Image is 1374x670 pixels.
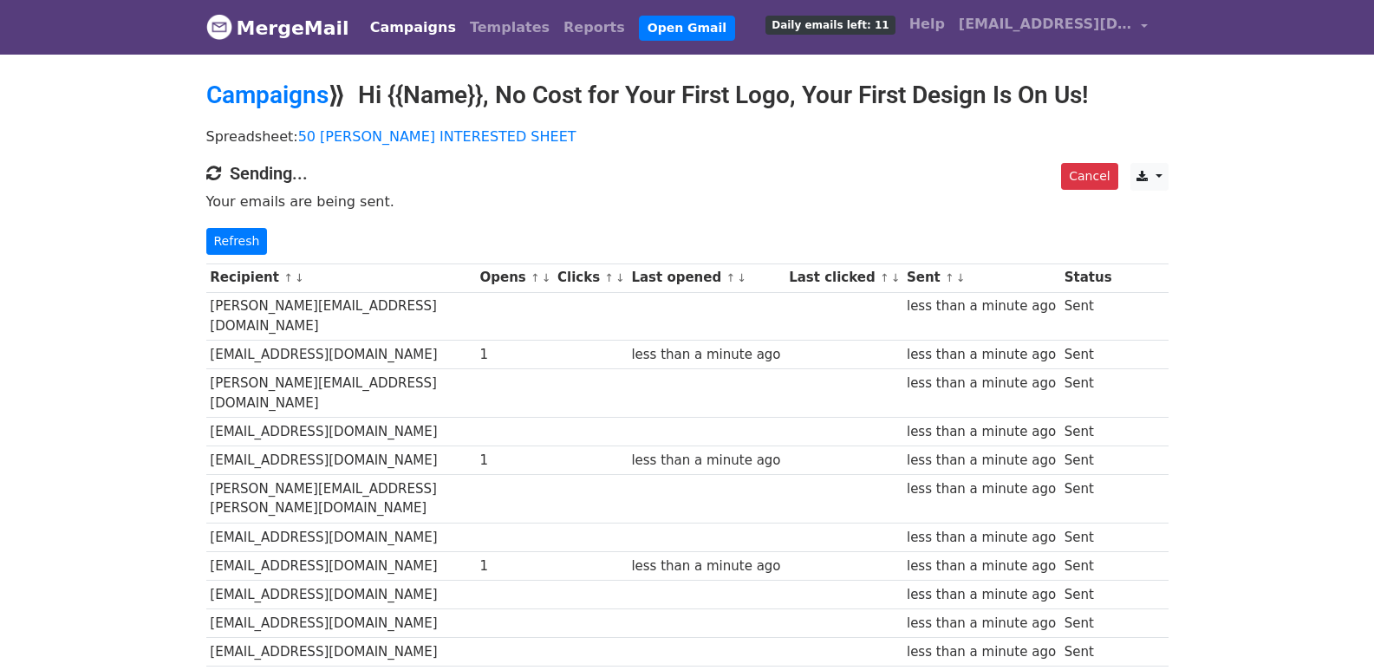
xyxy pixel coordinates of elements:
a: ↓ [891,271,901,284]
th: Sent [902,263,1060,292]
th: Opens [476,263,554,292]
div: less than a minute ago [631,556,780,576]
a: Campaigns [363,10,463,45]
td: Sent [1060,638,1116,667]
a: Refresh [206,228,268,255]
td: Sent [1060,341,1116,369]
a: Open Gmail [639,16,735,41]
td: [PERSON_NAME][EMAIL_ADDRESS][DOMAIN_NAME] [206,292,476,341]
td: [PERSON_NAME][EMAIL_ADDRESS][PERSON_NAME][DOMAIN_NAME] [206,475,476,524]
img: MergeMail logo [206,14,232,40]
td: Sent [1060,446,1116,475]
div: less than a minute ago [907,451,1056,471]
a: MergeMail [206,10,349,46]
td: Sent [1060,292,1116,341]
td: [EMAIL_ADDRESS][DOMAIN_NAME] [206,580,476,608]
a: Help [902,7,952,42]
td: Sent [1060,475,1116,524]
td: Sent [1060,417,1116,446]
a: ↓ [542,271,551,284]
div: less than a minute ago [907,614,1056,634]
th: Last clicked [785,263,902,292]
div: 1 [479,345,549,365]
div: less than a minute ago [907,642,1056,662]
th: Recipient [206,263,476,292]
div: less than a minute ago [907,345,1056,365]
a: ↑ [283,271,293,284]
a: ↑ [880,271,889,284]
div: less than a minute ago [907,528,1056,548]
a: ↑ [945,271,954,284]
p: Spreadsheet: [206,127,1169,146]
a: ↑ [604,271,614,284]
h4: Sending... [206,163,1169,184]
a: ↓ [737,271,746,284]
td: [EMAIL_ADDRESS][DOMAIN_NAME] [206,523,476,551]
td: [PERSON_NAME][EMAIL_ADDRESS][DOMAIN_NAME] [206,369,476,418]
div: 1 [479,556,549,576]
td: [EMAIL_ADDRESS][DOMAIN_NAME] [206,341,476,369]
div: less than a minute ago [907,585,1056,605]
td: Sent [1060,369,1116,418]
a: 50 [PERSON_NAME] INTERESTED SHEET [298,128,576,145]
a: ↑ [726,271,735,284]
span: [EMAIL_ADDRESS][DOMAIN_NAME] [959,14,1132,35]
a: Campaigns [206,81,329,109]
th: Clicks [553,263,627,292]
td: [EMAIL_ADDRESS][DOMAIN_NAME] [206,638,476,667]
div: less than a minute ago [907,296,1056,316]
th: Last opened [628,263,785,292]
div: less than a minute ago [907,556,1056,576]
h2: ⟫ Hi {{Name}}, No Cost for Your First Logo, Your First Design Is On Us! [206,81,1169,110]
a: Cancel [1061,163,1117,190]
div: less than a minute ago [907,422,1056,442]
td: Sent [1060,551,1116,580]
a: [EMAIL_ADDRESS][DOMAIN_NAME] [952,7,1155,48]
a: ↓ [615,271,625,284]
div: less than a minute ago [907,479,1056,499]
td: Sent [1060,523,1116,551]
div: less than a minute ago [631,345,780,365]
a: ↑ [531,271,540,284]
th: Status [1060,263,1116,292]
td: [EMAIL_ADDRESS][DOMAIN_NAME] [206,417,476,446]
td: Sent [1060,580,1116,608]
td: [EMAIL_ADDRESS][DOMAIN_NAME] [206,609,476,638]
td: Sent [1060,609,1116,638]
a: ↓ [295,271,304,284]
td: [EMAIL_ADDRESS][DOMAIN_NAME] [206,551,476,580]
span: Daily emails left: 11 [765,16,895,35]
p: Your emails are being sent. [206,192,1169,211]
div: less than a minute ago [907,374,1056,394]
a: Templates [463,10,557,45]
div: less than a minute ago [631,451,780,471]
a: Reports [557,10,632,45]
a: ↓ [956,271,966,284]
a: Daily emails left: 11 [759,7,902,42]
div: 1 [479,451,549,471]
td: [EMAIL_ADDRESS][DOMAIN_NAME] [206,446,476,475]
